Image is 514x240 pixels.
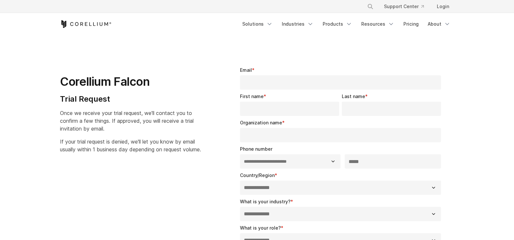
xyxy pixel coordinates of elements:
span: Phone number [240,146,272,152]
span: Country/Region [240,172,275,178]
h1: Corellium Falcon [60,74,201,89]
span: First name [240,94,264,99]
a: Solutions [238,18,277,30]
span: What is your role? [240,225,281,231]
div: Navigation Menu [238,18,454,30]
a: Products [319,18,356,30]
a: Pricing [400,18,423,30]
div: Navigation Menu [359,1,454,12]
a: Industries [278,18,317,30]
span: Organization name [240,120,282,125]
span: What is your industry? [240,199,291,204]
span: Last name [342,94,365,99]
h4: Trial Request [60,94,201,104]
a: About [424,18,454,30]
span: If your trial request is denied, we'll let you know by email usually within 1 business day depend... [60,138,201,153]
a: Support Center [379,1,429,12]
span: Email [240,67,252,73]
a: Resources [357,18,398,30]
a: Corellium Home [60,20,112,28]
a: Login [432,1,454,12]
button: Search [365,1,376,12]
span: Once we receive your trial request, we'll contact you to confirm a few things. If approved, you w... [60,110,194,132]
